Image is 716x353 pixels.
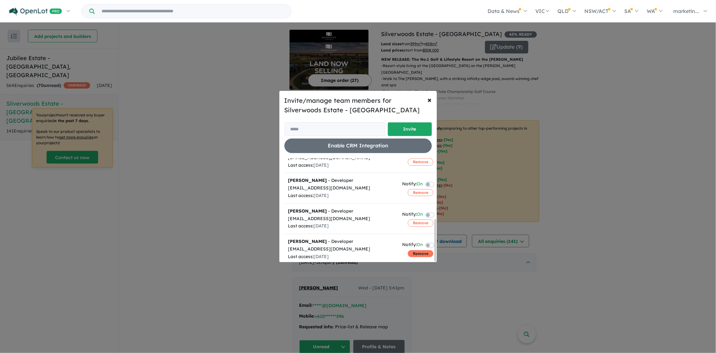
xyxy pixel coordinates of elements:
div: - Developer [288,207,395,215]
div: Last access: [288,162,395,169]
span: × [428,95,432,104]
span: On [417,211,423,219]
div: Notify: [402,180,423,189]
button: Remove [408,189,433,196]
div: Notify: [402,241,423,250]
div: Notify: [402,211,423,219]
div: Last access: [288,253,395,261]
button: Invite [388,122,432,136]
span: On [417,241,423,250]
strong: [PERSON_NAME] [288,238,327,244]
span: On [417,180,423,189]
button: Remove [408,158,433,165]
div: Last access: [288,192,395,200]
button: Remove [408,220,433,226]
div: [EMAIL_ADDRESS][DOMAIN_NAME] [288,184,395,192]
strong: [PERSON_NAME] [288,208,327,214]
span: [DATE] [314,162,329,168]
div: - Developer [288,238,395,245]
button: Remove [408,250,433,257]
span: [DATE] [314,193,329,198]
div: Last access: [288,222,395,230]
button: Enable CRM Integration [284,139,432,153]
strong: [PERSON_NAME] [288,177,327,183]
span: [DATE] [314,254,329,259]
input: Try estate name, suburb, builder or developer [96,4,290,18]
span: marketin... [674,8,699,14]
div: [EMAIL_ADDRESS][DOMAIN_NAME] [288,245,395,253]
span: [DATE] [314,223,329,229]
h5: Invite/manage team members for Silverwoods Estate - [GEOGRAPHIC_DATA] [284,96,432,115]
img: Openlot PRO Logo White [9,8,62,15]
div: - Developer [288,177,395,184]
div: [EMAIL_ADDRESS][DOMAIN_NAME] [288,215,395,223]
